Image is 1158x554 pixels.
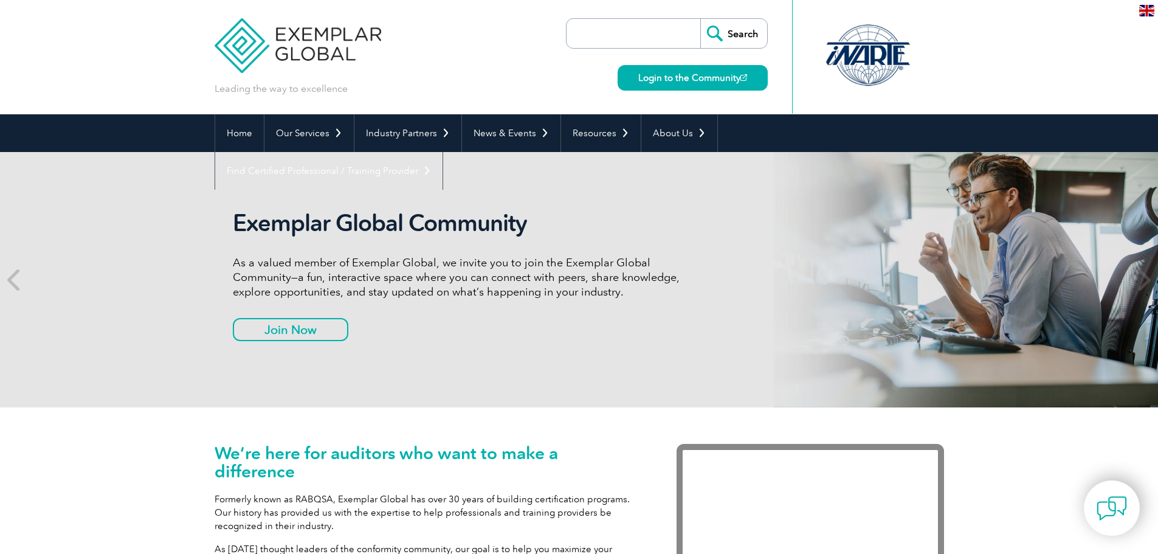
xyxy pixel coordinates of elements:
[561,114,641,152] a: Resources
[215,152,443,190] a: Find Certified Professional / Training Provider
[641,114,717,152] a: About Us
[215,82,348,95] p: Leading the way to excellence
[1139,5,1154,16] img: en
[233,318,348,341] a: Join Now
[233,255,689,299] p: As a valued member of Exemplar Global, we invite you to join the Exemplar Global Community—a fun,...
[700,19,767,48] input: Search
[1097,493,1127,524] img: contact-chat.png
[215,493,640,533] p: Formerly known as RABQSA, Exemplar Global has over 30 years of building certification programs. O...
[215,114,264,152] a: Home
[264,114,354,152] a: Our Services
[354,114,461,152] a: Industry Partners
[740,74,747,81] img: open_square.png
[462,114,560,152] a: News & Events
[233,209,689,237] h2: Exemplar Global Community
[618,65,768,91] a: Login to the Community
[215,444,640,480] h1: We’re here for auditors who want to make a difference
